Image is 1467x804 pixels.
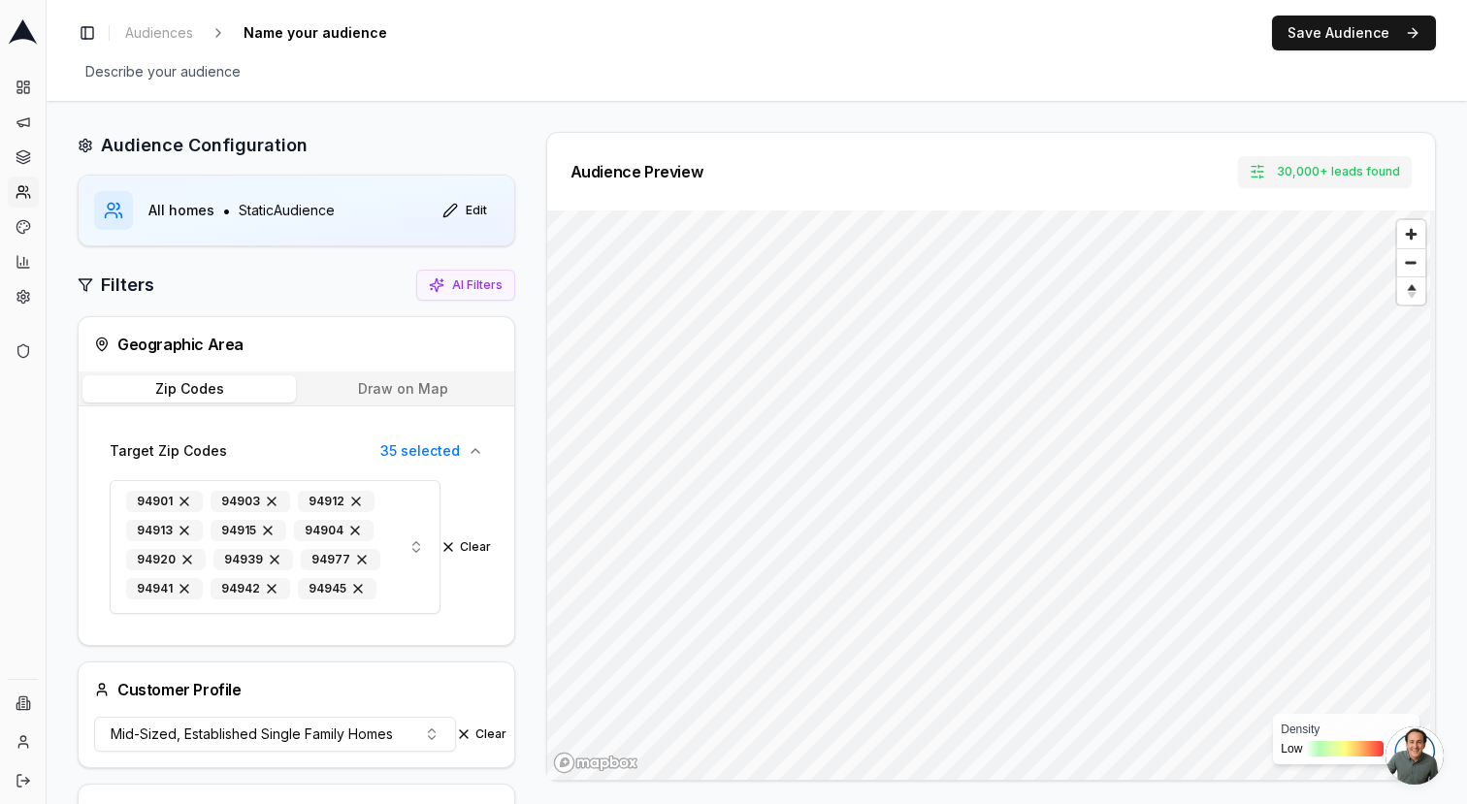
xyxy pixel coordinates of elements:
nav: breadcrumb [117,19,426,47]
span: 35 selected [380,441,460,461]
div: 94913 [126,520,203,541]
span: Audiences [125,23,193,43]
div: 94939 [213,549,293,570]
button: Edit [431,195,499,226]
div: 94920 [126,549,206,570]
button: Clear [440,539,491,555]
div: Geographic Area [94,333,499,356]
span: Static Audience [239,201,335,220]
div: 94941 [126,578,203,599]
div: 94904 [294,520,374,541]
a: Audiences [117,19,201,47]
button: Zoom out [1397,248,1425,276]
span: Reset bearing to north [1394,279,1427,303]
div: 94977 [301,549,380,570]
button: Save Audience [1272,16,1436,50]
div: Customer Profile [94,678,242,701]
a: Open chat [1385,726,1444,785]
span: Name your audience [236,19,395,47]
span: All homes [148,201,214,220]
div: 94903 [211,491,290,512]
button: Log out [8,765,39,796]
span: Target Zip Codes [110,441,227,461]
span: Mid-Sized, Established Single Family Homes [111,724,393,744]
div: 94942 [211,578,290,599]
span: Zoom out [1397,249,1425,276]
h2: Filters [101,272,154,299]
span: AI Filters [452,277,503,293]
button: Reset bearing to north [1397,276,1425,305]
div: 94901 [126,491,203,512]
div: Density [1281,722,1412,737]
button: Zoom in [1397,220,1425,248]
div: Audience Preview [570,164,703,179]
button: Target Zip Codes35 selected [94,430,499,472]
canvas: Map [547,210,1430,795]
h2: Audience Configuration [101,132,308,159]
button: AI Filters [416,270,515,301]
span: • [222,199,231,222]
button: 30,000+ leads found [1238,156,1412,187]
span: Describe your audience [78,58,248,85]
a: Mapbox homepage [553,752,638,774]
div: 94945 [298,578,376,599]
button: Draw on Map [296,375,509,402]
div: 94915 [211,520,286,541]
div: Target Zip Codes35 selected [94,472,499,629]
button: Clear [456,726,506,742]
div: 94912 [298,491,375,512]
button: Zip Codes [82,375,296,402]
span: Low [1281,741,1302,756]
